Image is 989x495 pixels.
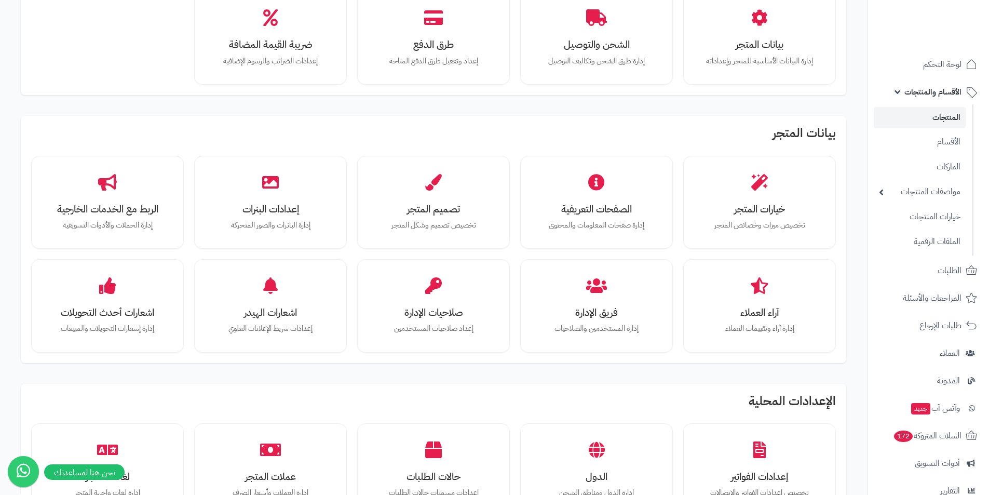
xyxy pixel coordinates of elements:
h3: إعدادات البنرات [212,204,329,215]
span: 172 [893,430,913,443]
h3: فريق الإدارة [538,307,655,318]
a: الصفحات التعريفيةإدارة صفحات المعلومات والمحتوى [528,164,665,242]
a: لوحة التحكم [874,52,983,77]
h2: بيانات المتجر [31,126,836,145]
a: الطلبات [874,258,983,283]
span: طلبات الإرجاع [919,318,961,333]
a: اشعارات أحدث التحويلاتإدارة إشعارات التحويلات والمبيعات [39,267,176,345]
span: العملاء [940,346,960,360]
h3: الشحن والتوصيل [538,39,655,50]
a: المدونة [874,368,983,393]
span: وآتس آب [910,401,960,416]
span: الطلبات [938,263,961,278]
h3: آراء العملاء [701,307,818,318]
h3: حالات الطلبات [375,471,492,482]
a: المنتجات [874,107,966,128]
p: إعداد وتفعيل طرق الدفع المتاحة [375,56,492,67]
h3: اشعارات الهيدر [212,307,329,318]
span: المراجعات والأسئلة [903,291,961,305]
h3: عملات المتجر [212,471,329,482]
a: مواصفات المنتجات [874,181,966,203]
h3: طرق الدفع [375,39,492,50]
p: إعدادات الضرائب والرسوم الإضافية [212,56,329,67]
a: آراء العملاءإدارة آراء وتقييمات العملاء [691,267,828,345]
a: تصميم المتجرتخصيص تصميم وشكل المتجر [365,164,502,242]
a: الماركات [874,156,966,178]
span: السلات المتروكة [893,429,961,443]
a: الأقسام [874,131,966,153]
p: إدارة طرق الشحن وتكاليف التوصيل [538,56,655,67]
span: جديد [911,403,930,414]
p: إدارة إشعارات التحويلات والمبيعات [49,323,166,335]
h2: الإعدادات المحلية [31,394,836,413]
span: أدوات التسويق [915,456,960,471]
a: إعدادات البنراتإدارة البانرات والصور المتحركة [202,164,339,242]
p: تخصيص تصميم وشكل المتجر [375,220,492,231]
h3: صلاحيات الإدارة [375,307,492,318]
h3: إعدادات الفواتير [701,471,818,482]
a: المراجعات والأسئلة [874,286,983,311]
h3: تصميم المتجر [375,204,492,215]
p: إدارة المستخدمين والصلاحيات [538,323,655,335]
a: الربط مع الخدمات الخارجيةإدارة الحملات والأدوات التسويقية [39,164,176,242]
p: إدارة صفحات المعلومات والمحتوى [538,220,655,231]
p: إدارة الحملات والأدوات التسويقية [49,220,166,231]
a: وآتس آبجديد [874,396,983,421]
h3: ضريبة القيمة المضافة [212,39,329,50]
h3: الدول [538,471,655,482]
h3: لغات المتجر [49,471,166,482]
span: لوحة التحكم [923,57,961,72]
a: العملاء [874,341,983,366]
p: إدارة آراء وتقييمات العملاء [701,323,818,335]
h3: الصفحات التعريفية [538,204,655,215]
p: إعداد صلاحيات المستخدمين [375,323,492,335]
h3: بيانات المتجر [701,39,818,50]
p: إدارة البيانات الأساسية للمتجر وإعداداته [701,56,818,67]
a: الملفات الرقمية [874,231,966,253]
h3: خيارات المتجر [701,204,818,215]
a: خيارات المنتجات [874,206,966,228]
a: طلبات الإرجاع [874,313,983,338]
span: المدونة [937,373,960,388]
p: إعدادات شريط الإعلانات العلوي [212,323,329,335]
span: الأقسام والمنتجات [904,85,961,99]
a: السلات المتروكة172 [874,423,983,448]
img: logo-2.png [918,8,979,30]
p: تخصيص ميزات وخصائص المتجر [701,220,818,231]
a: خيارات المتجرتخصيص ميزات وخصائص المتجر [691,164,828,242]
h3: اشعارات أحدث التحويلات [49,307,166,318]
a: اشعارات الهيدرإعدادات شريط الإعلانات العلوي [202,267,339,345]
a: صلاحيات الإدارةإعداد صلاحيات المستخدمين [365,267,502,345]
h3: الربط مع الخدمات الخارجية [49,204,166,215]
a: أدوات التسويق [874,451,983,476]
p: إدارة البانرات والصور المتحركة [212,220,329,231]
a: فريق الإدارةإدارة المستخدمين والصلاحيات [528,267,665,345]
